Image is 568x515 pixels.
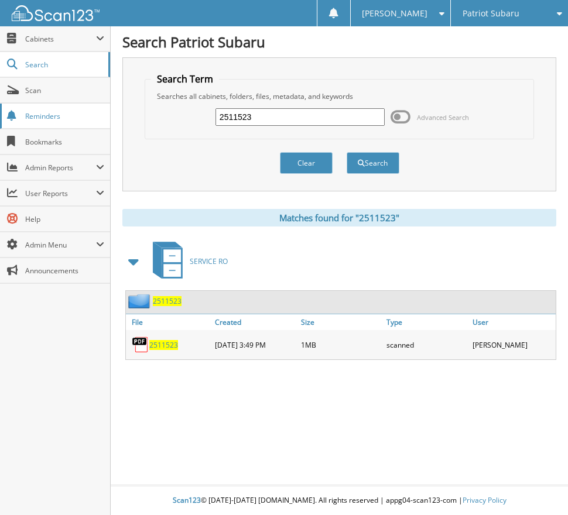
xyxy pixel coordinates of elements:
[212,333,298,356] div: [DATE] 3:49 PM
[25,85,104,95] span: Scan
[111,486,568,515] div: © [DATE]-[DATE] [DOMAIN_NAME]. All rights reserved | appg04-scan123-com |
[25,240,96,250] span: Admin Menu
[25,214,104,224] span: Help
[25,188,96,198] span: User Reports
[25,111,104,121] span: Reminders
[126,314,212,330] a: File
[122,209,556,226] div: Matches found for "2511523"
[384,333,470,356] div: scanned
[298,314,384,330] a: Size
[470,314,556,330] a: User
[132,336,149,353] img: PDF.png
[362,10,427,17] span: [PERSON_NAME]
[149,340,178,350] a: 2511523
[212,314,298,330] a: Created
[173,495,201,505] span: Scan123
[153,296,182,306] a: 2511523
[463,495,507,505] a: Privacy Policy
[12,5,100,21] img: scan123-logo-white.svg
[384,314,470,330] a: Type
[470,333,556,356] div: [PERSON_NAME]
[190,256,228,266] span: SERVICE RO
[417,113,469,122] span: Advanced Search
[25,266,104,276] span: Announcements
[25,163,96,173] span: Admin Reports
[509,459,568,515] iframe: Chat Widget
[151,73,219,85] legend: Search Term
[25,137,104,147] span: Bookmarks
[146,238,228,284] a: SERVICE RO
[128,294,153,308] img: folder2.png
[25,60,102,70] span: Search
[122,32,556,51] h1: Search Patriot Subaru
[151,91,528,101] div: Searches all cabinets, folders, files, metadata, and keywords
[25,34,96,44] span: Cabinets
[463,10,519,17] span: Patriot Subaru
[280,152,333,174] button: Clear
[298,333,384,356] div: 1MB
[347,152,399,174] button: Search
